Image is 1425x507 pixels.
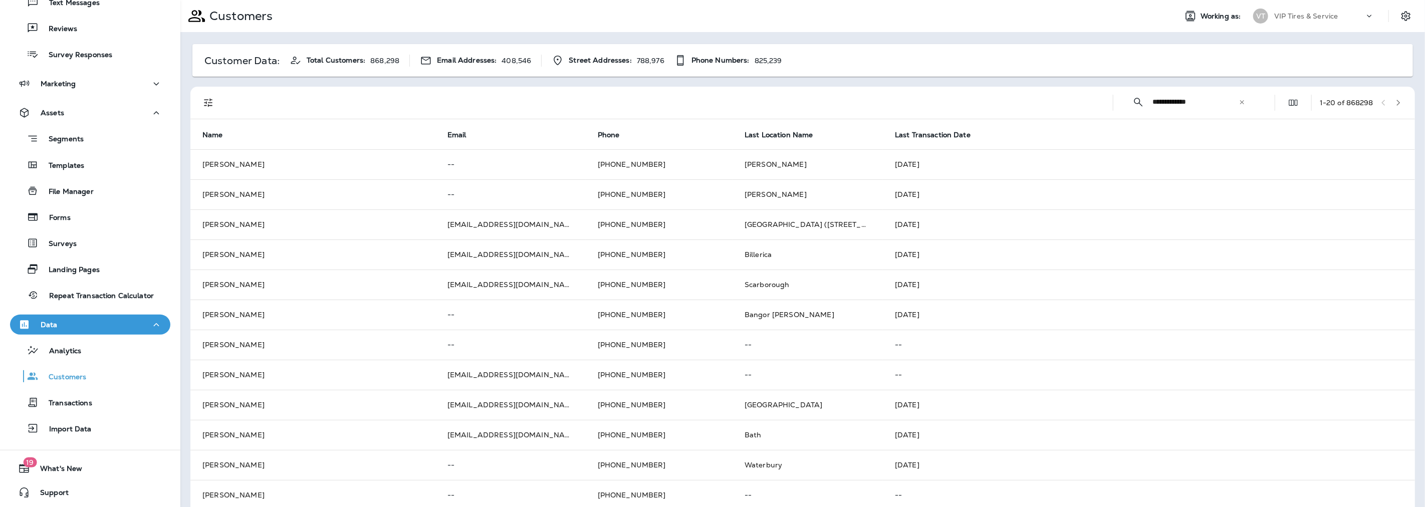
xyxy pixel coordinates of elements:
[883,420,1415,450] td: [DATE]
[1397,7,1415,25] button: Settings
[190,300,435,330] td: [PERSON_NAME]
[204,57,280,65] p: Customer Data:
[447,311,574,319] p: --
[745,460,782,469] span: Waterbury
[10,154,170,175] button: Templates
[745,491,871,499] p: --
[569,56,631,65] span: Street Addresses:
[435,360,586,390] td: [EMAIL_ADDRESS][DOMAIN_NAME]
[586,360,733,390] td: [PHONE_NUMBER]
[10,482,170,502] button: Support
[190,330,435,360] td: [PERSON_NAME]
[1253,9,1268,24] div: VT
[190,179,435,209] td: [PERSON_NAME]
[190,390,435,420] td: [PERSON_NAME]
[10,366,170,387] button: Customers
[10,418,170,439] button: Import Data
[39,25,77,34] p: Reviews
[190,239,435,270] td: [PERSON_NAME]
[10,128,170,149] button: Segments
[39,399,92,408] p: Transactions
[198,93,218,113] button: Filters
[586,209,733,239] td: [PHONE_NUMBER]
[745,250,772,259] span: Billerica
[10,44,170,65] button: Survey Responses
[39,51,112,60] p: Survey Responses
[586,239,733,270] td: [PHONE_NUMBER]
[39,135,84,145] p: Segments
[745,341,871,349] p: --
[10,340,170,361] button: Analytics
[190,270,435,300] td: [PERSON_NAME]
[23,457,37,467] span: 19
[10,259,170,280] button: Landing Pages
[10,392,170,413] button: Transactions
[202,130,236,139] span: Name
[190,209,435,239] td: [PERSON_NAME]
[39,239,77,249] p: Surveys
[745,430,762,439] span: Bath
[39,187,94,197] p: File Manager
[435,390,586,420] td: [EMAIL_ADDRESS][DOMAIN_NAME]
[1320,99,1373,107] div: 1 - 20 of 868298
[447,131,466,139] span: Email
[447,190,574,198] p: --
[10,315,170,335] button: Data
[586,179,733,209] td: [PHONE_NUMBER]
[39,213,71,223] p: Forms
[895,371,1403,379] p: --
[202,131,223,139] span: Name
[1201,12,1243,21] span: Working as:
[755,57,782,65] p: 825,239
[447,130,480,139] span: Email
[586,300,733,330] td: [PHONE_NUMBER]
[637,57,664,65] p: 788,976
[1283,93,1303,113] button: Edit Fields
[598,131,620,139] span: Phone
[10,285,170,306] button: Repeat Transaction Calculator
[39,347,81,356] p: Analytics
[745,190,807,199] span: [PERSON_NAME]
[41,109,64,117] p: Assets
[745,280,790,289] span: Scarborough
[586,450,733,480] td: [PHONE_NUMBER]
[190,149,435,179] td: [PERSON_NAME]
[883,239,1415,270] td: [DATE]
[190,450,435,480] td: [PERSON_NAME]
[598,130,633,139] span: Phone
[435,420,586,450] td: [EMAIL_ADDRESS][DOMAIN_NAME]
[502,57,531,65] p: 408,546
[745,220,902,229] span: [GEOGRAPHIC_DATA] ([STREET_ADDRESS])
[447,341,574,349] p: --
[895,491,1403,499] p: --
[586,420,733,450] td: [PHONE_NUMBER]
[435,270,586,300] td: [EMAIL_ADDRESS][DOMAIN_NAME]
[883,270,1415,300] td: [DATE]
[745,131,813,139] span: Last Location Name
[39,266,100,275] p: Landing Pages
[10,180,170,201] button: File Manager
[10,74,170,94] button: Marketing
[883,179,1415,209] td: [DATE]
[39,161,84,171] p: Templates
[745,160,807,169] span: [PERSON_NAME]
[745,400,822,409] span: [GEOGRAPHIC_DATA]
[190,420,435,450] td: [PERSON_NAME]
[447,160,574,168] p: --
[10,18,170,39] button: Reviews
[745,371,871,379] p: --
[1128,92,1148,112] button: Collapse Search
[883,450,1415,480] td: [DATE]
[691,56,750,65] span: Phone Numbers:
[447,461,574,469] p: --
[10,103,170,123] button: Assets
[41,80,76,88] p: Marketing
[586,330,733,360] td: [PHONE_NUMBER]
[883,390,1415,420] td: [DATE]
[586,149,733,179] td: [PHONE_NUMBER]
[883,300,1415,330] td: [DATE]
[205,9,273,24] p: Customers
[190,360,435,390] td: [PERSON_NAME]
[10,458,170,478] button: 19What's New
[370,57,399,65] p: 868,298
